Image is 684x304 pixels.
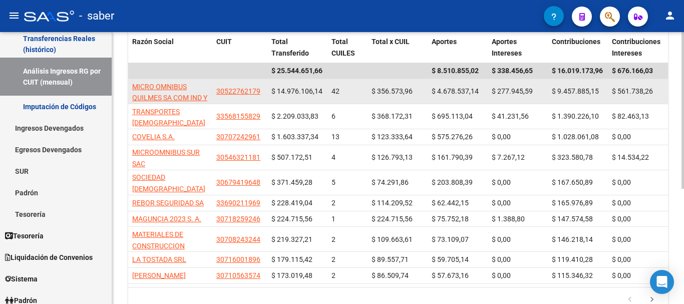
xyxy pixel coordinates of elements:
[612,255,631,263] span: $ 0,00
[552,133,599,141] span: $ 1.028.061,08
[132,148,200,168] span: MICROOMNIBUS SUR SAC
[492,199,511,207] span: $ 0,00
[5,230,44,241] span: Tesorería
[372,215,413,223] span: $ 224.715,56
[612,67,653,75] span: $ 676.166,03
[492,133,511,141] span: $ 0,00
[492,38,522,57] span: Aportes Intereses
[132,38,174,46] span: Razón Social
[79,5,114,27] span: - saber
[271,153,312,161] span: $ 507.172,51
[216,271,260,279] span: 30710563574
[132,133,175,141] span: COVELIA S.A.
[432,271,469,279] span: $ 57.673,16
[612,215,631,223] span: $ 0,00
[552,112,599,120] span: $ 1.390.226,10
[8,10,20,22] mat-icon: menu
[612,38,660,57] span: Contribuciones Intereses
[552,235,593,243] span: $ 146.218,14
[552,199,593,207] span: $ 165.976,89
[271,87,322,95] span: $ 14.976.106,14
[216,178,260,186] span: 30679419648
[216,133,260,141] span: 30707242961
[612,133,631,141] span: $ 0,00
[608,31,668,64] datatable-header-cell: Contribuciones Intereses
[372,133,413,141] span: $ 123.333,64
[331,38,355,57] span: Total CUILES
[432,178,473,186] span: $ 203.808,39
[271,215,312,223] span: $ 224.715,56
[492,112,529,120] span: $ 41.231,56
[331,133,339,141] span: 13
[552,38,600,46] span: Contribuciones
[327,31,368,64] datatable-header-cell: Total CUILES
[132,199,204,207] span: REBOR SEGURIDAD SA
[132,255,186,263] span: LA TOSTADA SRL
[372,178,409,186] span: $ 74.291,86
[372,271,409,279] span: $ 86.509,74
[372,38,410,46] span: Total x CUIL
[267,31,327,64] datatable-header-cell: Total Transferido
[432,133,473,141] span: $ 575.276,26
[612,178,631,186] span: $ 0,00
[132,215,201,223] span: MAGUNCIA 2023 S. A.
[612,112,649,120] span: $ 82.463,13
[552,255,593,263] span: $ 119.410,28
[368,31,428,64] datatable-header-cell: Total x CUIL
[650,270,674,294] div: Open Intercom Messenger
[492,235,511,243] span: $ 0,00
[216,87,260,95] span: 30522762179
[372,153,413,161] span: $ 126.793,13
[432,87,479,95] span: $ 4.678.537,14
[271,38,309,57] span: Total Transferido
[492,255,511,263] span: $ 0,00
[492,215,525,223] span: $ 1.388,80
[432,199,469,207] span: $ 62.442,15
[331,235,335,243] span: 2
[612,235,631,243] span: $ 0,00
[271,112,318,120] span: $ 2.209.033,83
[5,273,38,284] span: Sistema
[132,108,205,139] span: TRANSPORTES [DEMOGRAPHIC_DATA][PERSON_NAME] S. A.
[128,31,212,64] datatable-header-cell: Razón Social
[216,255,260,263] span: 30716001896
[372,235,413,243] span: $ 109.663,61
[612,153,649,161] span: $ 14.534,22
[552,178,593,186] span: $ 167.650,89
[372,199,413,207] span: $ 114.209,52
[331,178,335,186] span: 5
[612,87,653,95] span: $ 561.738,26
[216,199,260,207] span: 33690211969
[216,215,260,223] span: 30718259246
[271,271,312,279] span: $ 173.019,48
[432,38,457,46] span: Aportes
[612,199,631,207] span: $ 0,00
[492,67,533,75] span: $ 338.456,65
[492,271,511,279] span: $ 0,00
[216,112,260,120] span: 33568155829
[331,153,335,161] span: 4
[132,271,186,279] span: [PERSON_NAME]
[5,252,93,263] span: Liquidación de Convenios
[132,173,205,204] span: SOCIEDAD [DEMOGRAPHIC_DATA] SAN [PERSON_NAME]
[331,87,339,95] span: 42
[331,112,335,120] span: 6
[552,87,599,95] span: $ 9.457.885,15
[271,67,322,75] span: $ 25.544.651,66
[432,112,473,120] span: $ 695.113,04
[132,83,207,114] span: MICRO OMNIBUS QUILMES SA COM IND Y FINANC
[331,215,335,223] span: 1
[432,215,469,223] span: $ 75.752,18
[216,153,260,161] span: 30546321181
[271,255,312,263] span: $ 179.115,42
[552,215,593,223] span: $ 147.574,58
[216,235,260,243] span: 30708243244
[331,271,335,279] span: 2
[331,255,335,263] span: 2
[372,87,413,95] span: $ 356.573,96
[372,112,413,120] span: $ 368.172,31
[492,87,533,95] span: $ 277.945,59
[492,153,525,161] span: $ 7.267,12
[432,235,469,243] span: $ 73.109,07
[216,38,232,46] span: CUIT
